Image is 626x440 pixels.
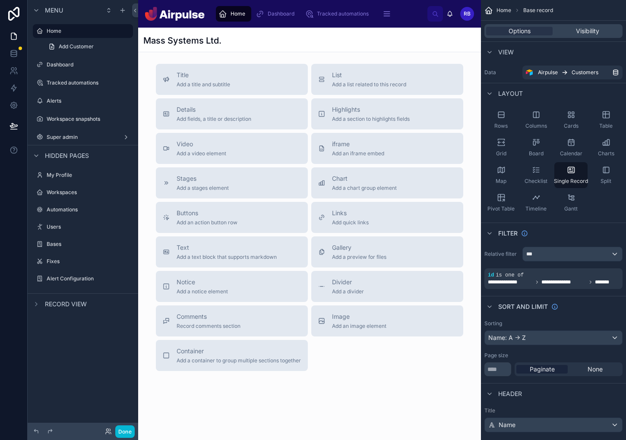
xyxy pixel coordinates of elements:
[522,66,623,79] a: AirpulseCustomers
[33,24,133,38] a: Home
[33,112,133,126] a: Workspace snapshots
[33,94,133,108] a: Alerts
[519,135,553,160] button: Board
[498,89,523,98] span: Layout
[564,205,578,212] span: Gantt
[464,10,471,17] span: RB
[484,418,623,432] button: Name
[576,27,599,35] span: Visibility
[45,6,63,15] span: Menu
[498,48,514,57] span: View
[588,365,603,374] span: None
[496,150,506,157] span: Grid
[47,134,119,141] label: Super admin
[572,69,598,76] span: Customers
[47,61,131,68] label: Dashboard
[554,162,588,188] button: Single Record
[47,79,131,86] label: Tracked automations
[47,206,131,213] label: Automations
[560,150,582,157] span: Calendar
[47,97,131,104] label: Alerts
[484,69,519,76] label: Data
[494,123,508,129] span: Rows
[485,331,622,345] div: Name: A -> Z
[33,168,133,182] a: My Profile
[33,272,133,286] a: Alert Configuration
[601,178,611,185] span: Split
[47,116,131,123] label: Workspace snapshots
[317,10,369,17] span: Tracked automations
[145,7,205,21] img: App logo
[484,251,519,258] label: Relative filter
[599,123,613,129] span: Table
[526,69,533,76] img: Airtable Logo
[564,123,579,129] span: Cards
[47,172,131,179] label: My Profile
[47,275,131,282] label: Alert Configuration
[45,300,87,308] span: Record view
[498,390,522,398] span: Header
[519,190,553,216] button: Timeline
[525,123,547,129] span: Columns
[523,7,553,14] span: Base record
[538,69,558,76] span: Airpulse
[33,220,133,234] a: Users
[530,365,555,374] span: Paginate
[302,6,375,22] a: Tracked automations
[496,272,524,278] span: is one of
[33,185,133,199] a: Workspaces
[115,425,135,438] button: Done
[33,203,133,217] a: Automations
[529,150,544,157] span: Board
[525,205,547,212] span: Timeline
[43,40,133,53] a: Add Customer
[598,150,614,157] span: Charts
[589,162,623,188] button: Split
[519,107,553,133] button: Columns
[484,162,518,188] button: Map
[47,223,131,230] label: Users
[268,10,294,17] span: Dashboard
[47,258,131,265] label: Fixes
[212,4,427,23] div: scrollable content
[554,178,588,185] span: Single Record
[33,237,133,251] a: Bases
[509,27,531,35] span: Options
[484,407,623,414] label: Title
[33,76,133,90] a: Tracked automations
[216,6,251,22] a: Home
[525,178,547,185] span: Checklist
[554,135,588,160] button: Calendar
[488,272,494,278] span: id
[231,10,245,17] span: Home
[589,107,623,133] button: Table
[47,28,128,35] label: Home
[498,302,548,311] span: Sort And Limit
[499,421,515,429] span: Name
[33,255,133,268] a: Fixes
[589,135,623,160] button: Charts
[484,107,518,133] button: Rows
[47,241,131,248] label: Bases
[59,43,94,50] span: Add Customer
[554,190,588,216] button: Gantt
[484,320,502,327] label: Sorting
[519,162,553,188] button: Checklist
[484,352,508,359] label: Page size
[498,229,518,238] span: Filter
[554,107,588,133] button: Cards
[487,205,515,212] span: Pivot Table
[47,189,131,196] label: Workspaces
[33,130,133,144] a: Super admin
[484,135,518,160] button: Grid
[143,35,221,47] h1: Mass Systems Ltd.
[45,151,89,160] span: Hidden pages
[484,190,518,216] button: Pivot Table
[496,178,506,185] span: Map
[484,330,623,345] button: Name: A -> Z
[496,7,511,14] span: Home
